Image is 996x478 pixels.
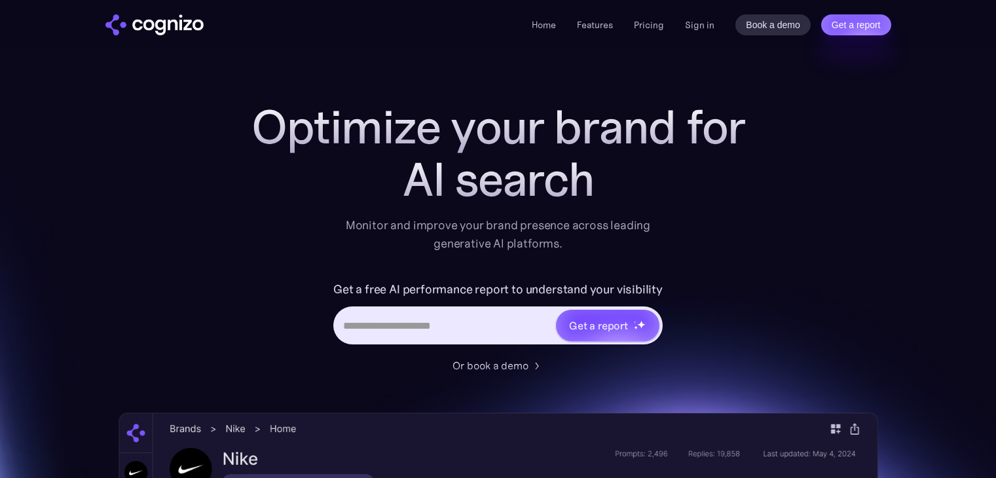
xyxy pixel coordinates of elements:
div: Or book a demo [452,358,528,373]
img: star [634,325,638,330]
a: Pricing [634,19,664,31]
a: Or book a demo [452,358,544,373]
div: AI search [236,153,760,206]
a: Home [532,19,556,31]
form: Hero URL Input Form [333,279,663,351]
a: Sign in [685,17,714,33]
a: home [105,14,204,35]
label: Get a free AI performance report to understand your visibility [333,279,663,300]
img: star [637,320,646,329]
a: Get a reportstarstarstar [555,308,661,342]
a: Get a report [821,14,891,35]
img: star [634,321,636,323]
div: Get a report [569,318,628,333]
h1: Optimize your brand for [236,101,760,153]
a: Features [577,19,613,31]
img: cognizo logo [105,14,204,35]
a: Book a demo [735,14,811,35]
div: Monitor and improve your brand presence across leading generative AI platforms. [337,216,659,253]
